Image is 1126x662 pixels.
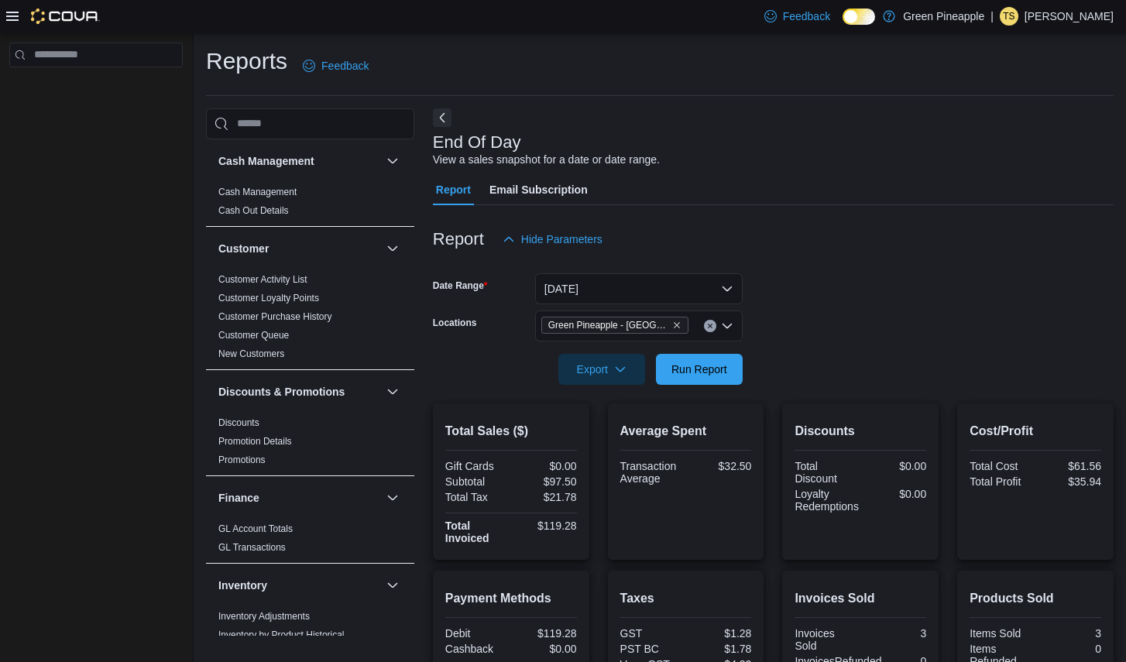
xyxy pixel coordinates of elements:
[383,382,402,401] button: Discounts & Promotions
[721,320,733,332] button: Open list of options
[671,362,727,377] span: Run Report
[1038,460,1101,472] div: $61.56
[218,329,289,341] span: Customer Queue
[206,520,414,563] div: Finance
[218,417,259,428] a: Discounts
[218,541,286,554] span: GL Transactions
[218,490,380,506] button: Finance
[1038,627,1101,640] div: 3
[758,1,836,32] a: Feedback
[521,232,602,247] span: Hide Parameters
[795,488,859,513] div: Loyalty Redemptions
[218,611,310,622] a: Inventory Adjustments
[9,70,183,108] nav: Complex example
[970,460,1032,472] div: Total Cost
[863,627,926,640] div: 3
[970,475,1032,488] div: Total Profit
[433,317,477,329] label: Locations
[688,460,751,472] div: $32.50
[1000,7,1018,26] div: Taylor Scheiner
[218,348,284,359] a: New Customers
[31,9,100,24] img: Cova
[990,7,994,26] p: |
[218,436,292,447] a: Promotion Details
[548,317,669,333] span: Green Pineapple - [GEOGRAPHIC_DATA]
[496,224,609,255] button: Hide Parameters
[445,627,508,640] div: Debit
[321,58,369,74] span: Feedback
[445,589,577,608] h2: Payment Methods
[688,643,751,655] div: $1.78
[218,153,380,169] button: Cash Management
[218,330,289,341] a: Customer Queue
[656,354,743,385] button: Run Report
[218,629,345,641] span: Inventory by Product Historical
[218,186,297,198] span: Cash Management
[433,133,521,152] h3: End Of Day
[206,46,287,77] h1: Reports
[218,204,289,217] span: Cash Out Details
[541,317,688,334] span: Green Pineapple - Warfield
[218,241,269,256] h3: Customer
[218,578,267,593] h3: Inventory
[1038,643,1101,655] div: 0
[620,460,683,485] div: Transaction Average
[568,354,636,385] span: Export
[218,542,286,553] a: GL Transactions
[218,273,307,286] span: Customer Activity List
[865,488,926,500] div: $0.00
[218,293,319,304] a: Customer Loyalty Points
[970,422,1101,441] h2: Cost/Profit
[297,50,375,81] a: Feedback
[218,454,266,466] span: Promotions
[218,417,259,429] span: Discounts
[218,454,266,465] a: Promotions
[445,520,489,544] strong: Total Invoiced
[620,422,752,441] h2: Average Spent
[218,274,307,285] a: Customer Activity List
[218,523,293,534] a: GL Account Totals
[1038,475,1101,488] div: $35.94
[433,152,660,168] div: View a sales snapshot for a date or date range.
[514,460,577,472] div: $0.00
[433,108,451,127] button: Next
[218,348,284,360] span: New Customers
[218,310,332,323] span: Customer Purchase History
[514,475,577,488] div: $97.50
[218,629,345,640] a: Inventory by Product Historical
[795,589,926,608] h2: Invoices Sold
[620,589,752,608] h2: Taxes
[795,627,857,652] div: Invoices Sold
[783,9,830,24] span: Feedback
[445,460,508,472] div: Gift Cards
[489,174,588,205] span: Email Subscription
[383,576,402,595] button: Inventory
[383,239,402,258] button: Customer
[218,610,310,623] span: Inventory Adjustments
[620,643,683,655] div: PST BC
[970,627,1032,640] div: Items Sold
[514,520,577,532] div: $119.28
[218,578,380,593] button: Inventory
[1025,7,1114,26] p: [PERSON_NAME]
[218,311,332,322] a: Customer Purchase History
[383,489,402,507] button: Finance
[795,460,857,485] div: Total Discount
[1003,7,1014,26] span: TS
[445,491,508,503] div: Total Tax
[843,9,875,25] input: Dark Mode
[445,643,508,655] div: Cashback
[863,460,926,472] div: $0.00
[433,280,488,292] label: Date Range
[688,627,751,640] div: $1.28
[535,273,743,304] button: [DATE]
[218,384,345,400] h3: Discounts & Promotions
[558,354,645,385] button: Export
[218,523,293,535] span: GL Account Totals
[514,643,577,655] div: $0.00
[218,205,289,216] a: Cash Out Details
[218,187,297,197] a: Cash Management
[672,321,681,330] button: Remove Green Pineapple - Warfield from selection in this group
[206,183,414,226] div: Cash Management
[206,270,414,369] div: Customer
